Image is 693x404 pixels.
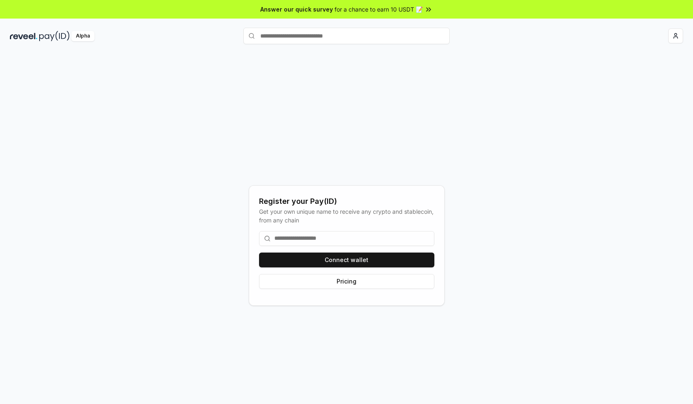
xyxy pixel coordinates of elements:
[259,207,434,224] div: Get your own unique name to receive any crypto and stablecoin, from any chain
[335,5,423,14] span: for a chance to earn 10 USDT 📝
[259,274,434,289] button: Pricing
[259,253,434,267] button: Connect wallet
[260,5,333,14] span: Answer our quick survey
[71,31,94,41] div: Alpha
[259,196,434,207] div: Register your Pay(ID)
[10,31,38,41] img: reveel_dark
[39,31,70,41] img: pay_id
